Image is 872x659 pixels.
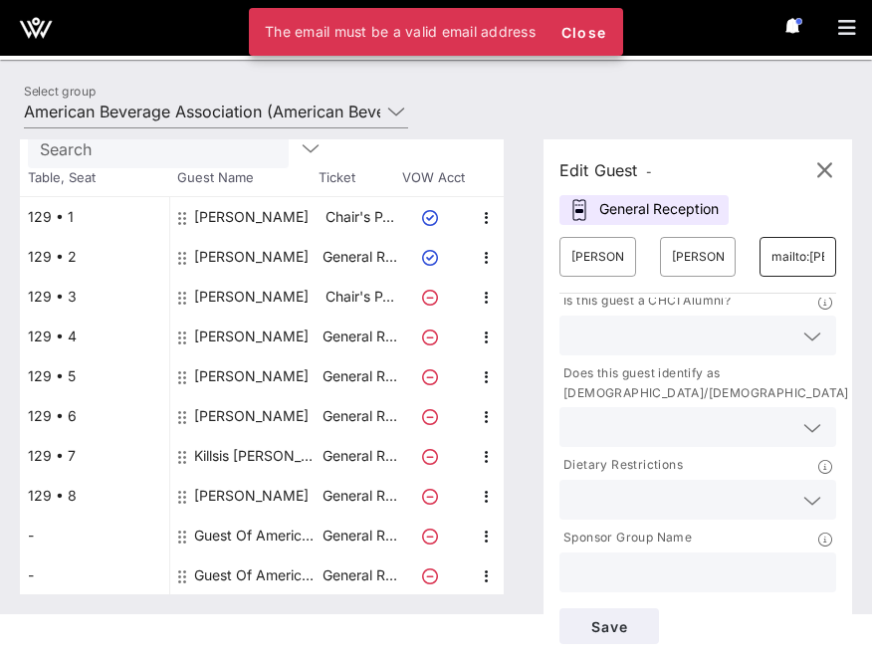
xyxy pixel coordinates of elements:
div: Killsis Wright [194,436,320,476]
div: - [20,555,169,595]
div: 129 • 8 [20,476,169,516]
p: General R… [320,237,399,277]
div: 129 • 7 [20,436,169,476]
p: General R… [320,476,399,516]
div: - [20,516,169,555]
div: Trudi Moore [194,396,309,436]
div: Guest Of American Beverage Association [194,555,320,595]
p: Dietary Restrictions [559,455,683,476]
div: 129 • 2 [20,237,169,277]
div: Guest Of American Beverage Association [194,516,320,555]
span: The email must be a valid email address [265,23,536,40]
div: 129 • 3 [20,277,169,317]
p: Chair's P… [320,197,399,237]
p: General R… [320,516,399,555]
div: 129 • 1 [20,197,169,237]
p: General R… [320,396,399,436]
button: Save [559,608,659,644]
p: Chair's P… [320,277,399,317]
span: Ticket [319,168,398,188]
label: Select group [24,84,96,99]
div: Edit Guest [559,156,652,184]
input: First Name* [571,241,624,273]
span: Guest Name [169,168,319,188]
span: VOW Acct [398,168,468,188]
button: Close [551,14,615,50]
div: 129 • 5 [20,356,169,396]
div: Franklin Davis [194,197,309,237]
span: Save [575,618,643,635]
span: - [646,164,652,179]
p: General R… [320,317,399,356]
div: Elizabeth Yepes [194,317,309,356]
p: General R… [320,436,399,476]
p: Does this guest identify as [DEMOGRAPHIC_DATA]/[DEMOGRAPHIC_DATA]? [559,363,855,403]
span: Close [559,24,607,41]
p: Sponsor Group Name [559,528,692,549]
div: Isidoro Hazbun [194,476,309,516]
input: Last Name* [672,241,725,273]
div: Kevin Keane [194,277,309,317]
div: General Reception [559,195,729,225]
div: Emily Smith [194,237,309,277]
span: Table, Seat [20,168,169,188]
p: General R… [320,555,399,595]
p: Is this guest a CHCI Alumni? [559,291,731,312]
div: 129 • 6 [20,396,169,436]
p: General R… [320,356,399,396]
input: Email* [771,241,824,273]
div: 129 • 4 [20,317,169,356]
div: Joe Trivette [194,356,309,396]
